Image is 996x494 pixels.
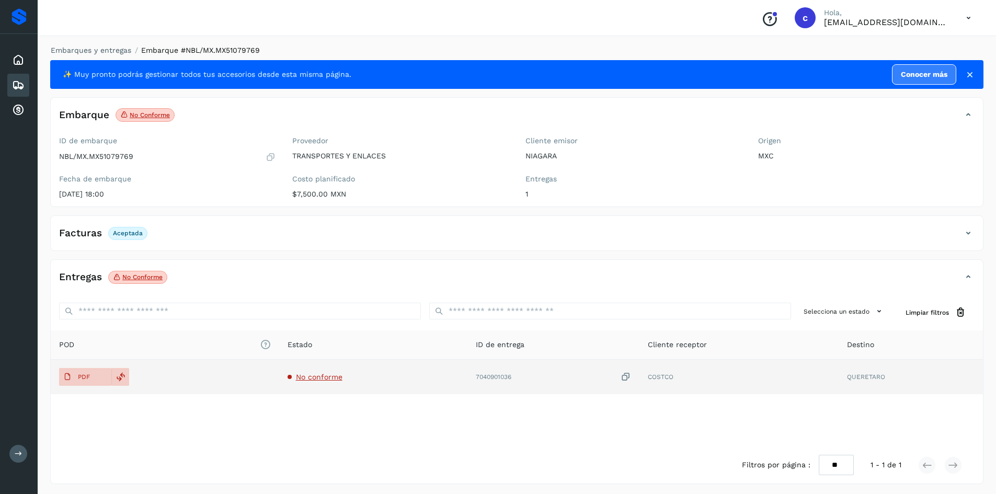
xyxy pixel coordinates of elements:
[59,339,271,350] span: POD
[130,111,170,119] p: No conforme
[476,372,631,383] div: 7040901036
[292,136,509,145] label: Proveedor
[122,273,163,281] p: No conforme
[525,175,742,183] label: Entregas
[51,106,983,132] div: EmbarqueNo conforme
[639,360,839,394] td: COSTCO
[59,271,102,283] h4: Entregas
[63,69,351,80] span: ✨ Muy pronto podrás gestionar todos tus accesorios desde esta misma página.
[296,373,342,381] span: No conforme
[7,49,29,72] div: Inicio
[59,175,276,183] label: Fecha de embarque
[7,99,29,122] div: Cuentas por cobrar
[111,368,129,386] div: Reemplazar POD
[51,46,131,54] a: Embarques y entregas
[50,45,983,56] nav: breadcrumb
[141,46,260,54] span: Embarque #NBL/MX.MX51079769
[59,152,133,161] p: NBL/MX.MX51079769
[476,339,524,350] span: ID de entrega
[839,360,983,394] td: QUERETARO
[78,373,90,381] p: PDF
[292,190,509,199] p: $7,500.00 MXN
[7,74,29,97] div: Embarques
[59,190,276,199] p: [DATE] 18:00
[824,17,949,27] p: cuentas3@enlacesmet.com.mx
[292,175,509,183] label: Costo planificado
[847,339,874,350] span: Destino
[892,64,956,85] a: Conocer más
[525,152,742,160] p: NIAGARA
[742,459,810,470] span: Filtros por página :
[51,268,983,294] div: EntregasNo conforme
[59,368,111,386] button: PDF
[113,229,143,237] p: Aceptada
[59,227,102,239] h4: Facturas
[824,8,949,17] p: Hola,
[59,136,276,145] label: ID de embarque
[871,459,901,470] span: 1 - 1 de 1
[758,136,975,145] label: Origen
[799,303,889,320] button: Selecciona un estado
[525,190,742,199] p: 1
[292,152,509,160] p: TRANSPORTES Y ENLACES
[525,136,742,145] label: Cliente emisor
[897,303,975,322] button: Limpiar filtros
[648,339,707,350] span: Cliente receptor
[51,224,983,250] div: FacturasAceptada
[288,339,312,350] span: Estado
[59,109,109,121] h4: Embarque
[758,152,975,160] p: MXC
[906,308,949,317] span: Limpiar filtros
